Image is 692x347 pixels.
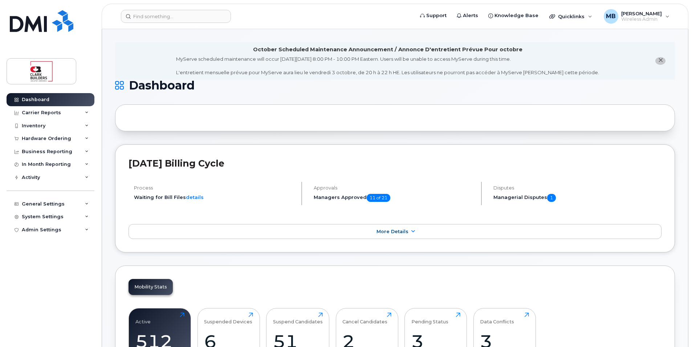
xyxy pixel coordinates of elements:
[493,185,662,191] h4: Disputes
[253,46,522,53] div: October Scheduled Maintenance Announcement / Annonce D'entretient Prévue Pour octobre
[273,312,323,324] div: Suspend Candidates
[134,194,295,201] li: Waiting for Bill Files
[367,194,390,202] span: 11 of 21
[129,158,662,169] h2: [DATE] Billing Cycle
[342,312,387,324] div: Cancel Candidates
[129,80,195,91] span: Dashboard
[547,194,556,202] span: 1
[493,194,662,202] h5: Managerial Disputes
[314,194,475,202] h5: Managers Approved
[204,312,252,324] div: Suspended Devices
[135,312,151,324] div: Active
[176,56,599,76] div: MyServe scheduled maintenance will occur [DATE][DATE] 8:00 PM - 10:00 PM Eastern. Users will be u...
[411,312,448,324] div: Pending Status
[314,185,475,191] h4: Approvals
[134,185,295,191] h4: Process
[655,57,665,65] button: close notification
[376,229,408,234] span: More Details
[186,194,204,200] a: details
[480,312,514,324] div: Data Conflicts
[660,315,687,342] iframe: Messenger Launcher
